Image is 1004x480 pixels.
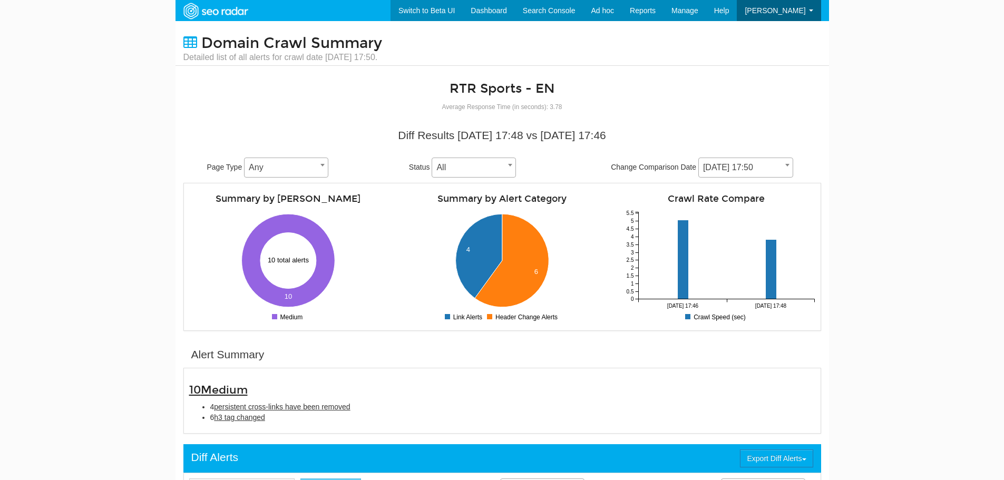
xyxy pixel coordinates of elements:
[630,6,656,15] span: Reports
[611,163,696,171] span: Change Comparison Date
[671,6,698,15] span: Manage
[183,52,382,63] small: Detailed list of all alerts for crawl date [DATE] 17:50.
[714,6,729,15] span: Help
[755,303,786,309] tspan: [DATE] 17:48
[207,163,242,171] span: Page Type
[626,257,633,263] tspan: 2.5
[523,6,576,15] span: Search Console
[626,242,633,248] tspan: 3.5
[189,194,387,204] h4: Summary by [PERSON_NAME]
[403,194,601,204] h4: Summary by Alert Category
[626,289,633,295] tspan: 0.5
[210,401,815,412] li: 4
[450,81,554,96] a: RTR Sports - EN
[201,383,248,397] span: Medium
[630,218,633,224] tspan: 5
[210,412,815,423] li: 6
[740,449,813,467] button: Export Diff Alerts
[630,265,633,271] tspan: 2
[442,103,562,111] small: Average Response Time (in seconds): 3.78
[201,34,382,52] span: Domain Crawl Summary
[617,194,815,204] h4: Crawl Rate Compare
[191,449,238,465] div: Diff Alerts
[630,281,633,287] tspan: 1
[699,160,793,175] span: 08/18/2025 17:50
[189,383,248,397] span: 10
[432,158,516,178] span: All
[626,210,633,216] tspan: 5.5
[179,2,252,21] img: SEORadar
[268,256,309,264] text: 10 total alerts
[630,296,633,302] tspan: 0
[626,273,633,279] tspan: 1.5
[745,6,805,15] span: [PERSON_NAME]
[667,303,698,309] tspan: [DATE] 17:46
[214,403,350,411] span: persistent cross-links have been removed
[432,160,515,175] span: All
[630,250,633,256] tspan: 3
[191,347,265,363] div: Alert Summary
[245,160,328,175] span: Any
[626,226,633,232] tspan: 4.5
[630,234,633,240] tspan: 4
[698,158,793,178] span: 08/18/2025 17:50
[409,163,430,171] span: Status
[591,6,614,15] span: Ad hoc
[214,413,265,422] span: h3 tag changed
[244,158,328,178] span: Any
[191,128,813,143] div: Diff Results [DATE] 17:48 vs [DATE] 17:46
